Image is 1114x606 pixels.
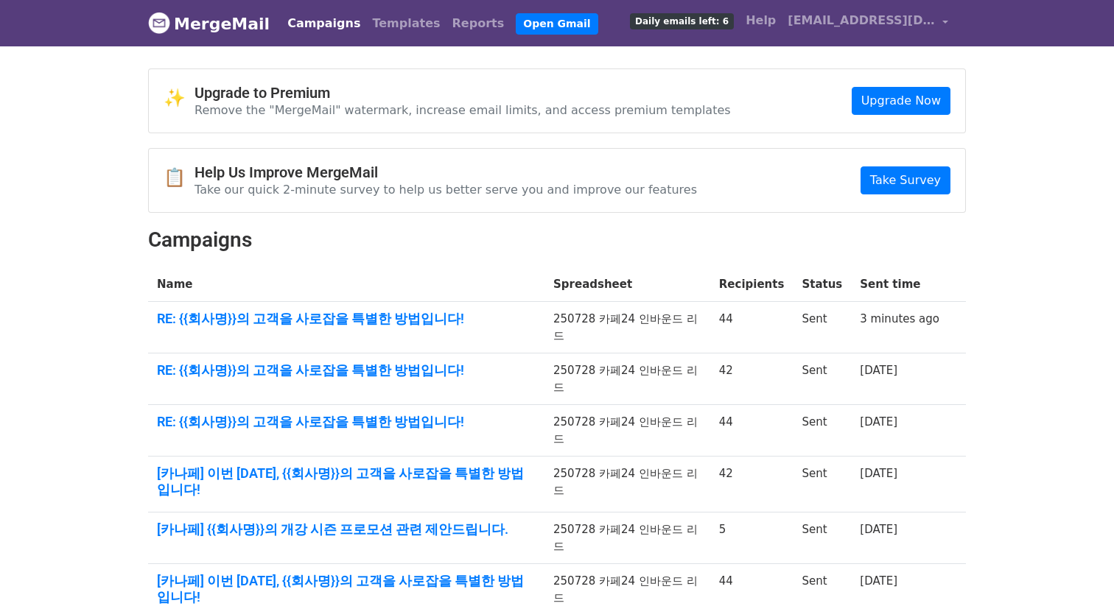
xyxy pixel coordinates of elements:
[860,574,897,588] a: [DATE]
[516,13,598,35] a: Open Gmail
[164,167,195,189] span: 📋
[710,353,794,405] td: 42
[157,311,536,327] a: RE: {{회사명}}의 고객을 사로잡을 특별한 방법입니다!
[793,457,851,512] td: Sent
[544,267,710,302] th: Spreadsheet
[195,84,731,102] h4: Upgrade to Premium
[195,163,697,181] h4: Help Us Improve MergeMail
[164,88,195,109] span: ✨
[851,267,948,302] th: Sent time
[860,523,897,536] a: [DATE]
[793,302,851,353] td: Sent
[544,457,710,512] td: 250728 카페24 인바운드 리드
[710,302,794,353] td: 44
[793,267,851,302] th: Status
[793,405,851,457] td: Sent
[281,9,366,38] a: Campaigns
[710,512,794,564] td: 5
[544,353,710,405] td: 250728 카페24 인바운드 리드
[793,512,851,564] td: Sent
[544,405,710,457] td: 250728 카페24 인바운드 리드
[624,6,740,35] a: Daily emails left: 6
[148,8,270,39] a: MergeMail
[157,362,536,378] a: RE: {{회사명}}의 고객을 사로잡을 특별한 방법입니다!
[157,521,536,538] a: [카나페] {{회사명}}의 개강 시즌 프로모션 관련 제안드립니다.
[195,182,697,197] p: Take our quick 2-minute survey to help us better serve you and improve our features
[860,364,897,377] a: [DATE]
[148,12,170,34] img: MergeMail logo
[793,353,851,405] td: Sent
[782,6,954,40] a: [EMAIL_ADDRESS][DOMAIN_NAME]
[195,102,731,118] p: Remove the "MergeMail" watermark, increase email limits, and access premium templates
[446,9,511,38] a: Reports
[861,166,950,194] a: Take Survey
[148,267,544,302] th: Name
[852,87,950,115] a: Upgrade Now
[157,573,536,605] a: [카나페] 이번 [DATE], {{회사명}}의 고객을 사로잡을 특별한 방법입니다!
[710,457,794,512] td: 42
[157,414,536,430] a: RE: {{회사명}}의 고객을 사로잡을 특별한 방법입니다!
[544,512,710,564] td: 250728 카페24 인바운드 리드
[860,467,897,480] a: [DATE]
[860,312,939,325] a: 3 minutes ago
[860,415,897,429] a: [DATE]
[544,302,710,353] td: 250728 카페24 인바운드 리드
[366,9,446,38] a: Templates
[630,13,734,29] span: Daily emails left: 6
[710,267,794,302] th: Recipients
[148,228,966,253] h2: Campaigns
[740,6,782,35] a: Help
[157,465,536,497] a: [카나페] 이번 [DATE], {{회사명}}의 고객을 사로잡을 특별한 방법입니다!
[710,405,794,457] td: 44
[788,12,935,29] span: [EMAIL_ADDRESS][DOMAIN_NAME]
